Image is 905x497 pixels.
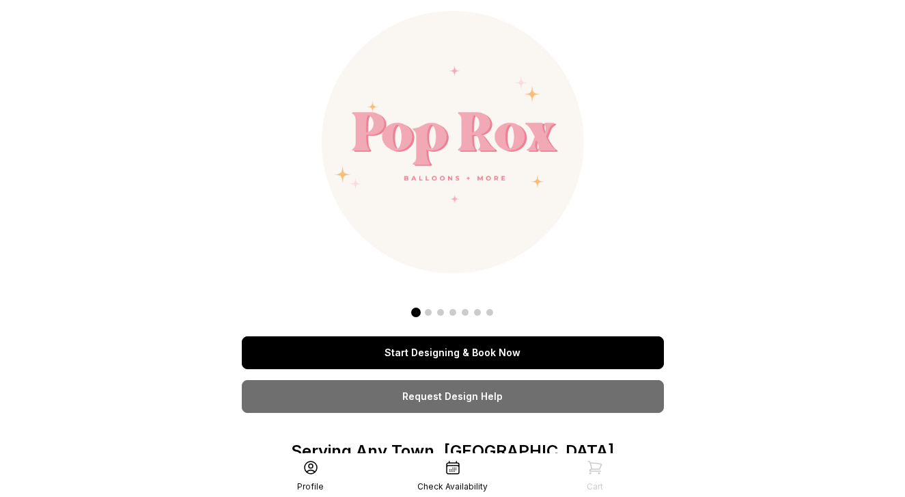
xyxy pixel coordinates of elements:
[417,481,488,492] div: Check Availability
[242,380,664,413] a: Request Design Help
[587,481,603,492] div: Cart
[242,336,664,369] a: Start Designing & Book Now
[242,440,664,462] p: Serving Any Town, [GEOGRAPHIC_DATA]
[297,481,324,492] div: Profile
